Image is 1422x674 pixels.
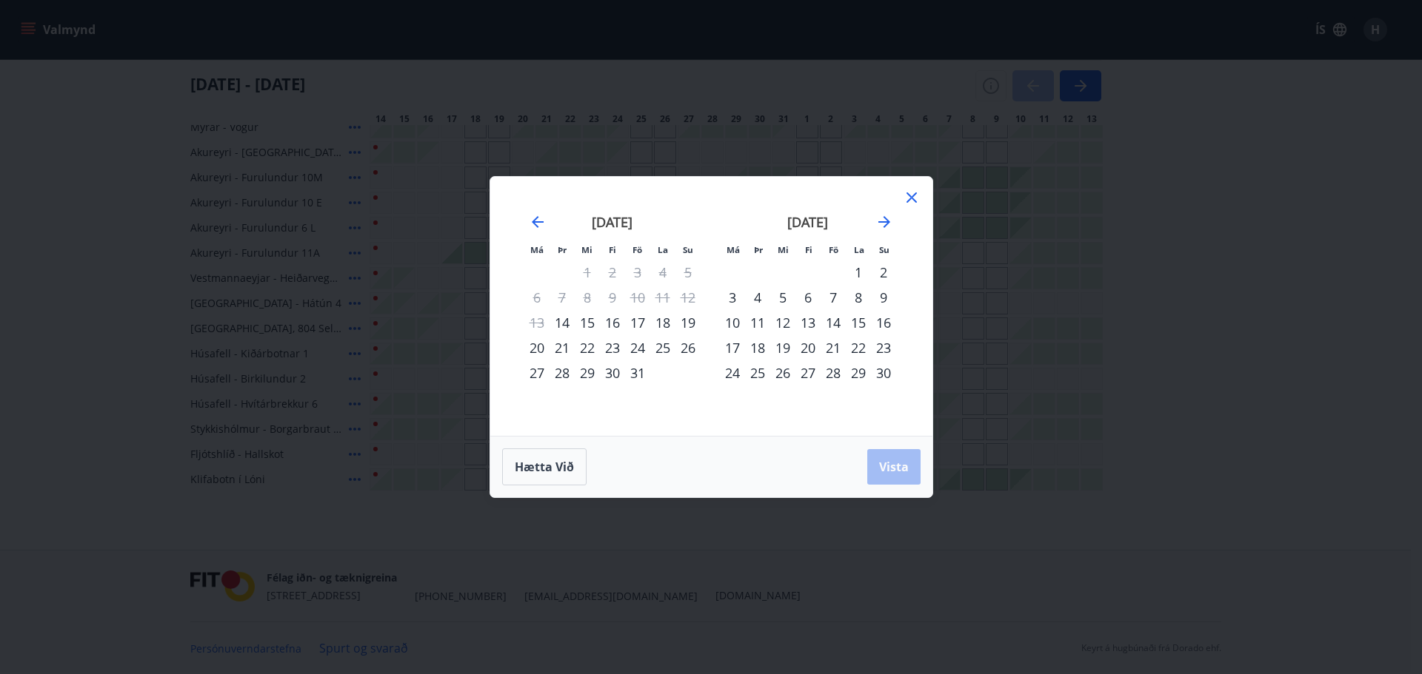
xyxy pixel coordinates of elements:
td: Choose sunnudagur, 19. október 2025 as your check-in date. It’s available. [675,310,701,335]
td: Choose þriðjudagur, 21. október 2025 as your check-in date. It’s available. [550,335,575,360]
small: Má [530,244,544,255]
td: Choose fimmtudagur, 30. október 2025 as your check-in date. It’s available. [600,360,625,385]
div: 3 [720,285,745,310]
small: Fi [805,244,812,255]
div: Calendar [508,195,915,418]
div: 28 [550,360,575,385]
div: 25 [650,335,675,360]
td: Choose þriðjudagur, 14. október 2025 as your check-in date. It’s available. [550,310,575,335]
div: 16 [871,310,896,335]
div: 11 [745,310,770,335]
div: 6 [795,285,821,310]
div: 19 [675,310,701,335]
td: Choose miðvikudagur, 26. nóvember 2025 as your check-in date. It’s available. [770,360,795,385]
td: Choose sunnudagur, 30. nóvember 2025 as your check-in date. It’s available. [871,360,896,385]
div: 21 [821,335,846,360]
td: Choose þriðjudagur, 11. nóvember 2025 as your check-in date. It’s available. [745,310,770,335]
td: Choose miðvikudagur, 29. október 2025 as your check-in date. It’s available. [575,360,600,385]
div: 27 [524,360,550,385]
div: 22 [846,335,871,360]
div: 30 [871,360,896,385]
td: Choose þriðjudagur, 25. nóvember 2025 as your check-in date. It’s available. [745,360,770,385]
div: 1 [846,260,871,285]
small: Su [683,244,693,255]
td: Not available. sunnudagur, 12. október 2025 [675,285,701,310]
div: 8 [846,285,871,310]
td: Choose laugardagur, 25. október 2025 as your check-in date. It’s available. [650,335,675,360]
div: 29 [846,360,871,385]
div: 21 [550,335,575,360]
td: Choose laugardagur, 29. nóvember 2025 as your check-in date. It’s available. [846,360,871,385]
small: Fö [632,244,642,255]
div: 15 [846,310,871,335]
div: 18 [650,310,675,335]
div: 14 [821,310,846,335]
td: Choose mánudagur, 27. október 2025 as your check-in date. It’s available. [524,360,550,385]
td: Choose sunnudagur, 9. nóvember 2025 as your check-in date. It’s available. [871,285,896,310]
div: 20 [524,335,550,360]
div: 9 [871,285,896,310]
strong: [DATE] [592,213,632,231]
td: Choose fimmtudagur, 6. nóvember 2025 as your check-in date. It’s available. [795,285,821,310]
div: 23 [871,335,896,360]
td: Choose sunnudagur, 16. nóvember 2025 as your check-in date. It’s available. [871,310,896,335]
td: Choose miðvikudagur, 19. nóvember 2025 as your check-in date. It’s available. [770,335,795,360]
div: 23 [600,335,625,360]
td: Not available. miðvikudagur, 8. október 2025 [575,285,600,310]
td: Not available. mánudagur, 13. október 2025 [524,310,550,335]
div: 15 [575,310,600,335]
td: Not available. sunnudagur, 5. október 2025 [675,260,701,285]
td: Choose sunnudagur, 23. nóvember 2025 as your check-in date. It’s available. [871,335,896,360]
td: Choose mánudagur, 3. nóvember 2025 as your check-in date. It’s available. [720,285,745,310]
td: Not available. fimmtudagur, 2. október 2025 [600,260,625,285]
div: 31 [625,360,650,385]
small: Fö [829,244,838,255]
td: Choose föstudagur, 7. nóvember 2025 as your check-in date. It’s available. [821,285,846,310]
td: Choose mánudagur, 24. nóvember 2025 as your check-in date. It’s available. [720,360,745,385]
td: Choose þriðjudagur, 4. nóvember 2025 as your check-in date. It’s available. [745,285,770,310]
small: La [658,244,668,255]
td: Choose þriðjudagur, 18. nóvember 2025 as your check-in date. It’s available. [745,335,770,360]
td: Not available. laugardagur, 4. október 2025 [650,260,675,285]
td: Choose sunnudagur, 2. nóvember 2025 as your check-in date. It’s available. [871,260,896,285]
div: 14 [550,310,575,335]
div: 20 [795,335,821,360]
td: Choose mánudagur, 10. nóvember 2025 as your check-in date. It’s available. [720,310,745,335]
div: 7 [821,285,846,310]
small: Mi [581,244,592,255]
div: 24 [720,360,745,385]
div: 16 [600,310,625,335]
button: Hætta við [502,448,587,485]
div: 29 [575,360,600,385]
td: Choose föstudagur, 28. nóvember 2025 as your check-in date. It’s available. [821,360,846,385]
div: 5 [770,285,795,310]
td: Choose laugardagur, 1. nóvember 2025 as your check-in date. It’s available. [846,260,871,285]
div: 30 [600,360,625,385]
div: 2 [871,260,896,285]
div: 19 [770,335,795,360]
small: Mi [778,244,789,255]
td: Choose föstudagur, 21. nóvember 2025 as your check-in date. It’s available. [821,335,846,360]
strong: [DATE] [787,213,828,231]
td: Choose miðvikudagur, 22. október 2025 as your check-in date. It’s available. [575,335,600,360]
div: Move backward to switch to the previous month. [529,213,547,231]
td: Choose föstudagur, 31. október 2025 as your check-in date. It’s available. [625,360,650,385]
div: 13 [795,310,821,335]
td: Choose laugardagur, 8. nóvember 2025 as your check-in date. It’s available. [846,285,871,310]
small: La [854,244,864,255]
td: Not available. fimmtudagur, 9. október 2025 [600,285,625,310]
div: 18 [745,335,770,360]
td: Not available. miðvikudagur, 1. október 2025 [575,260,600,285]
td: Choose miðvikudagur, 12. nóvember 2025 as your check-in date. It’s available. [770,310,795,335]
td: Not available. mánudagur, 6. október 2025 [524,285,550,310]
td: Choose fimmtudagur, 13. nóvember 2025 as your check-in date. It’s available. [795,310,821,335]
span: Hætta við [515,459,574,475]
div: 27 [795,360,821,385]
div: 22 [575,335,600,360]
td: Choose laugardagur, 22. nóvember 2025 as your check-in date. It’s available. [846,335,871,360]
div: 12 [770,310,795,335]
td: Choose fimmtudagur, 23. október 2025 as your check-in date. It’s available. [600,335,625,360]
small: Fi [609,244,616,255]
td: Choose fimmtudagur, 20. nóvember 2025 as your check-in date. It’s available. [795,335,821,360]
div: 26 [675,335,701,360]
